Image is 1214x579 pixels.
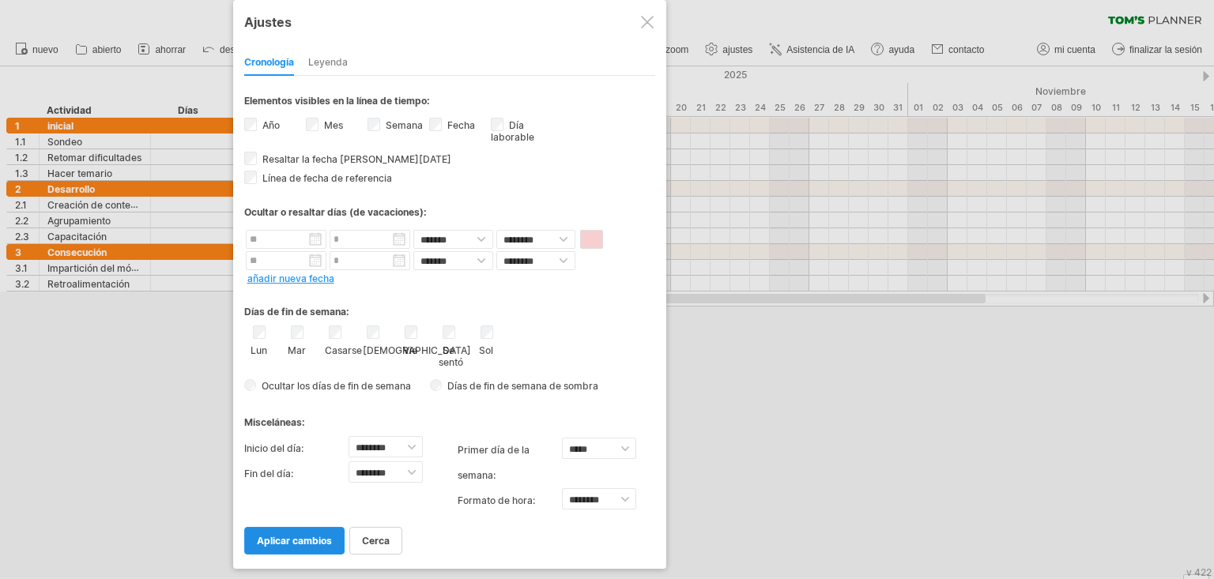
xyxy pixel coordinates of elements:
[244,95,430,107] font: Elementos visibles en la línea de tiempo:
[349,527,402,555] a: cerca
[324,119,343,131] font: Mes
[447,380,598,392] font: Días de fin de semana de sombra
[308,56,348,68] font: Leyenda
[257,535,332,547] font: aplicar cambios
[458,444,530,481] font: primer día de la semana:
[262,153,451,165] font: Resaltar la fecha [PERSON_NAME][DATE]
[262,380,411,392] font: Ocultar los días de fin de semana
[491,119,534,143] font: Día laborable
[325,344,362,356] font: Casarse
[262,172,392,184] font: Línea de fecha de referencia
[288,344,306,356] font: Mar
[244,206,427,218] font: Ocultar o resaltar días (de vacaciones):
[439,344,463,368] font: Se sentó
[244,56,294,68] font: Cronología
[244,306,349,318] font: Días de fin de semana:
[244,442,303,454] font: Inicio del día:
[244,416,305,428] font: Misceláneas:
[251,344,267,356] font: Lun
[362,535,390,547] font: cerca
[447,119,475,131] font: Fecha
[262,119,280,131] font: Año
[479,344,493,356] font: Sol
[403,344,417,356] font: Vie
[244,468,293,479] font: Fin del día:
[247,273,334,284] a: añadir nueva fecha
[386,119,423,131] font: Semana
[363,344,471,356] font: [DEMOGRAPHIC_DATA]
[244,14,292,30] font: Ajustes
[458,494,535,506] font: Formato de hora:
[244,527,345,555] a: aplicar cambios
